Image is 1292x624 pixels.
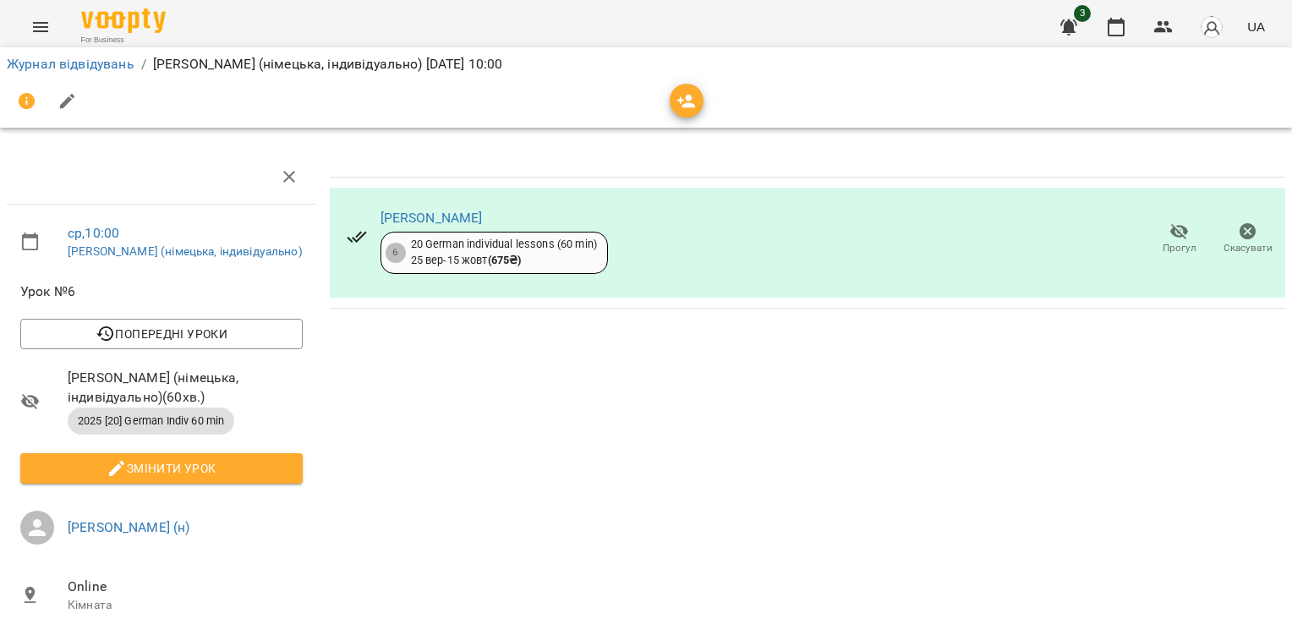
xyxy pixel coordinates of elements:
[380,210,483,226] a: [PERSON_NAME]
[1224,241,1273,255] span: Скасувати
[20,282,303,302] span: Урок №6
[488,254,522,266] b: ( 675 ₴ )
[1163,241,1196,255] span: Прогул
[81,35,166,46] span: For Business
[34,324,289,344] span: Попередні уроки
[1247,18,1265,36] span: UA
[68,597,303,614] p: Кімната
[68,413,234,429] span: 2025 [20] German Indiv 60 min
[34,458,289,479] span: Змінити урок
[386,243,406,263] div: 6
[141,54,146,74] li: /
[7,56,134,72] a: Журнал відвідувань
[411,237,597,268] div: 20 German individual lessons (60 min) 25 вер - 15 жовт
[68,244,303,258] a: [PERSON_NAME] (німецька, індивідуально)
[1213,216,1282,263] button: Скасувати
[20,319,303,349] button: Попередні уроки
[153,54,503,74] p: [PERSON_NAME] (німецька, індивідуально) [DATE] 10:00
[68,519,190,535] a: [PERSON_NAME] (н)
[7,54,1285,74] nav: breadcrumb
[68,577,303,597] span: Online
[1200,15,1224,39] img: avatar_s.png
[68,368,303,408] span: [PERSON_NAME] (німецька, індивідуально) ( 60 хв. )
[1074,5,1091,22] span: 3
[20,7,61,47] button: Menu
[1240,11,1272,42] button: UA
[20,453,303,484] button: Змінити урок
[68,225,119,241] a: ср , 10:00
[81,8,166,33] img: Voopty Logo
[1145,216,1213,263] button: Прогул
